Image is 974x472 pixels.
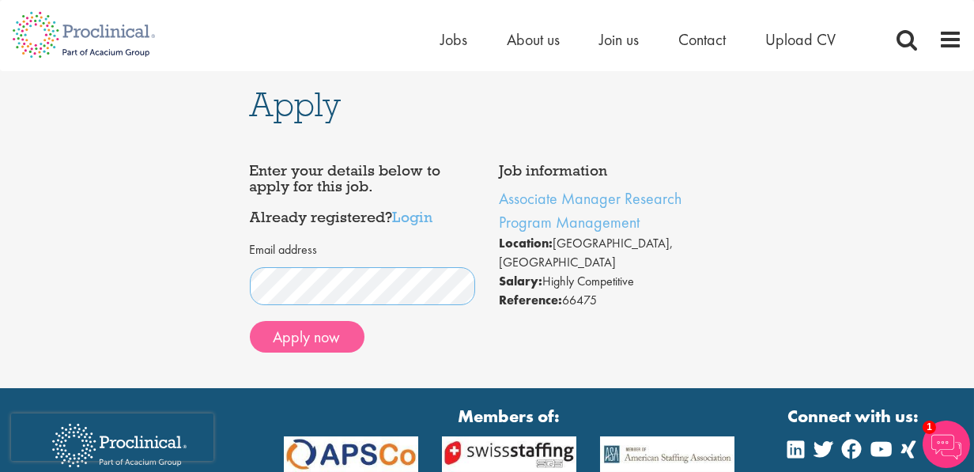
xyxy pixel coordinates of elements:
strong: Salary: [499,273,542,289]
a: Upload CV [765,29,836,50]
img: APSCo [430,436,588,472]
strong: Members of: [284,404,735,429]
li: Highly Competitive [499,272,725,291]
span: 1 [923,421,936,434]
img: APSCo [588,436,746,472]
li: 66475 [499,291,725,310]
img: APSCo [272,436,430,472]
iframe: reCAPTCHA [11,413,213,461]
strong: Connect with us: [787,404,922,429]
img: Chatbot [923,421,970,468]
a: Contact [678,29,726,50]
strong: Location: [499,235,553,251]
a: About us [507,29,560,50]
span: Apply [250,83,342,126]
a: Login [393,207,433,226]
h4: Enter your details below to apply for this job. Already registered? [250,163,476,225]
li: [GEOGRAPHIC_DATA], [GEOGRAPHIC_DATA] [499,234,725,272]
a: Join us [599,29,639,50]
label: Email address [250,241,318,259]
strong: Reference: [499,292,562,308]
button: Apply now [250,321,364,353]
h4: Job information [499,163,725,179]
a: Associate Manager Research Program Management [499,188,681,232]
a: Jobs [440,29,467,50]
